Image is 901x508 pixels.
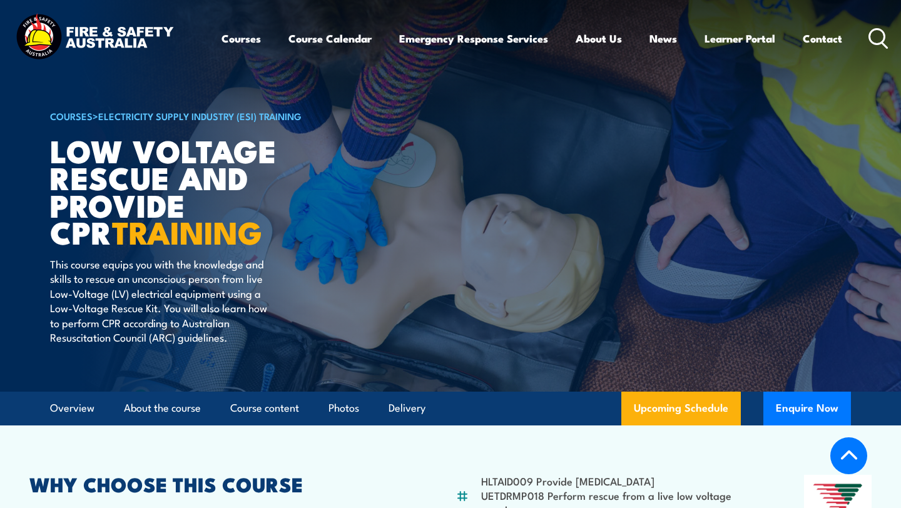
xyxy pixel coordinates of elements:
[288,22,372,55] a: Course Calendar
[763,392,851,425] button: Enquire Now
[328,392,359,425] a: Photos
[50,109,93,123] a: COURSES
[576,22,622,55] a: About Us
[50,257,278,344] p: This course equips you with the knowledge and skills to rescue an unconscious person from live Lo...
[621,392,741,425] a: Upcoming Schedule
[230,392,299,425] a: Course content
[399,22,548,55] a: Emergency Response Services
[50,136,359,245] h1: Low Voltage Rescue and Provide CPR
[389,392,425,425] a: Delivery
[112,207,262,255] strong: TRAINING
[29,475,395,492] h2: WHY CHOOSE THIS COURSE
[803,22,842,55] a: Contact
[50,392,94,425] a: Overview
[124,392,201,425] a: About the course
[481,474,743,488] li: HLTAID009 Provide [MEDICAL_DATA]
[221,22,261,55] a: Courses
[50,108,359,123] h6: >
[98,109,302,123] a: Electricity Supply Industry (ESI) Training
[705,22,775,55] a: Learner Portal
[649,22,677,55] a: News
